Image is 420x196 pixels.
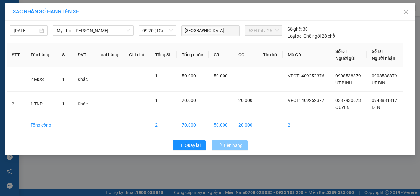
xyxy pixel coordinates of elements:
td: 2 [150,116,177,134]
span: Mỹ Tho - Hồ Chí Minh [57,26,130,35]
span: DEN [372,105,380,110]
span: 20.000 [238,98,252,103]
span: Gửi: [5,5,15,12]
span: down [126,29,130,33]
td: 2 [283,116,330,134]
div: 20.000 [60,41,127,50]
span: loading [217,143,224,148]
th: Ghi chú [124,43,150,67]
td: Khác [72,67,93,92]
span: Loại xe: [287,33,302,40]
th: STT [7,43,25,67]
span: close [403,9,409,14]
div: 30 [287,25,308,33]
td: 2 [7,92,25,116]
span: Lên hàng [224,142,243,149]
td: Khác [72,92,93,116]
span: 50.000 [214,73,228,78]
span: Người gửi [335,56,355,61]
th: Thu hộ [258,43,283,67]
span: 50.000 [182,73,196,78]
button: rollbackQuay lại [173,140,206,150]
button: Lên hàng [212,140,248,150]
span: 63H-047.26 [249,26,279,35]
span: 0387930673 [335,98,361,103]
span: [GEOGRAPHIC_DATA] [183,27,224,34]
div: Ghế ngồi 28 chỗ [287,33,335,40]
td: 2 MOST [25,67,57,92]
td: Tổng cộng [25,116,57,134]
th: ĐVT [72,43,93,67]
span: VPCT1409252377 [288,98,324,103]
span: 0948881812 [372,98,397,103]
span: UT BINH [335,80,352,85]
th: Loại hàng [93,43,124,67]
th: Tên hàng [25,43,57,67]
div: QUYEN [5,20,57,27]
td: 1 [7,67,25,92]
input: 14/09/2025 [14,27,38,34]
th: CC [233,43,258,67]
span: VPCT1409252376 [288,73,324,78]
span: Quay lại [185,142,201,149]
span: XÁC NHẬN SỐ HÀNG LÊN XE [13,9,79,15]
td: 50.000 [209,116,233,134]
th: Tổng SL [150,43,177,67]
span: 1 [155,73,158,78]
th: SL [57,43,72,67]
span: 20.000 [182,98,196,103]
td: 20.000 [233,116,258,134]
span: UT BINH [372,80,389,85]
span: QUYEN [335,105,350,110]
span: Số ghế: [287,25,302,33]
div: 0387930673 [5,27,57,36]
td: 70.000 [177,116,209,134]
span: 0908538879 [372,73,397,78]
button: Close [397,3,415,21]
div: 0948881812 [61,28,127,37]
span: 1 [62,101,65,106]
div: DEN [61,21,127,28]
span: rollback [178,143,182,148]
span: 1 [155,98,158,103]
span: Nhận: [61,6,76,13]
span: Số ĐT [372,49,384,54]
span: Số ĐT [335,49,348,54]
span: Chưa cước : [60,43,89,49]
th: Mã GD [283,43,330,67]
span: Người nhận [372,56,395,61]
div: VP [GEOGRAPHIC_DATA] [61,5,127,21]
span: 09:20 (TC) - 63H-047.26 [142,26,173,35]
td: 1 TNP [25,92,57,116]
span: 1 [62,77,65,82]
div: [PERSON_NAME] [5,5,57,20]
span: 0908538879 [335,73,361,78]
th: CR [209,43,233,67]
th: Tổng cước [177,43,209,67]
